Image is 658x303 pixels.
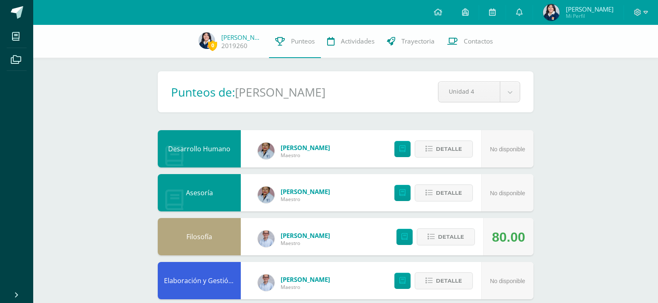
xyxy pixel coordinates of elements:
[221,33,263,41] a: [PERSON_NAME]
[415,272,473,289] button: Detalle
[281,187,330,196] span: [PERSON_NAME]
[417,228,475,245] button: Detalle
[490,190,525,196] span: No disponible
[258,187,274,203] img: f9f79b6582c409e48e29a3a1ed6b6674.png
[436,185,462,201] span: Detalle
[281,143,330,152] span: [PERSON_NAME]
[464,37,493,46] span: Contactos
[291,37,315,46] span: Punteos
[281,152,330,159] span: Maestro
[490,278,525,284] span: No disponible
[436,141,462,157] span: Detalle
[566,5,614,13] span: [PERSON_NAME]
[441,25,499,58] a: Contactos
[269,25,321,58] a: Punteos
[490,146,525,153] span: No disponible
[198,32,215,49] img: 386b97ca6dcc00f2af1beca8e69eb8b0.png
[321,25,381,58] a: Actividades
[281,196,330,203] span: Maestro
[158,130,241,167] div: Desarrollo Humano
[401,37,435,46] span: Trayectoria
[281,284,330,291] span: Maestro
[543,4,560,21] img: 386b97ca6dcc00f2af1beca8e69eb8b0.png
[158,262,241,299] div: Elaboración y Gestión de Proyectos
[281,275,330,284] span: [PERSON_NAME]
[341,37,374,46] span: Actividades
[381,25,441,58] a: Trayectoria
[438,82,520,102] a: Unidad 4
[235,84,325,100] h1: [PERSON_NAME]
[171,84,235,100] h1: Punteos de:
[281,240,330,247] span: Maestro
[208,40,217,51] span: 0
[438,229,464,245] span: Detalle
[281,231,330,240] span: [PERSON_NAME]
[415,141,473,158] button: Detalle
[566,12,614,19] span: Mi Perfil
[449,82,489,101] span: Unidad 4
[415,184,473,201] button: Detalle
[492,218,525,256] div: 80.00
[158,218,241,255] div: Filosofía
[258,230,274,247] img: 05091304216df6e21848a617ddd75094.png
[258,143,274,159] img: f9f79b6582c409e48e29a3a1ed6b6674.png
[258,274,274,291] img: 05091304216df6e21848a617ddd75094.png
[436,273,462,288] span: Detalle
[221,41,247,50] a: 2019260
[158,174,241,211] div: Asesoría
